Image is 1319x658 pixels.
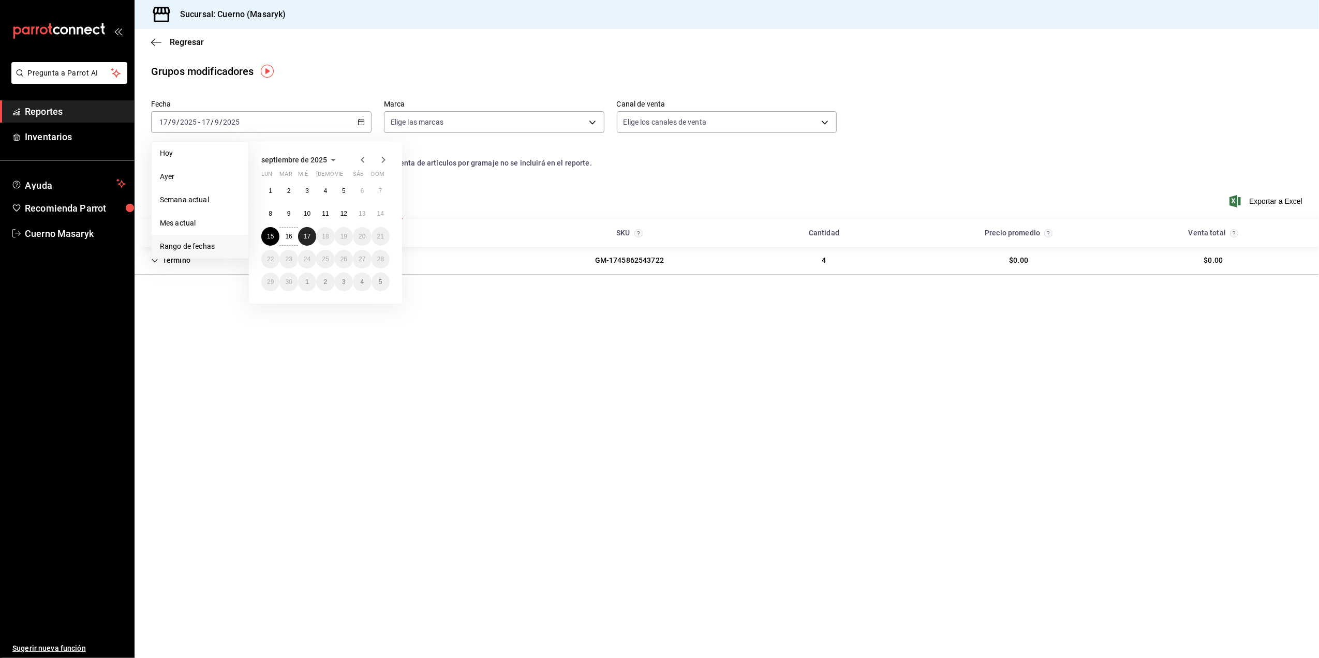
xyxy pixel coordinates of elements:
[135,247,1319,275] div: Row
[279,273,298,291] button: 30 de septiembre de 2025
[25,201,126,215] span: Recomienda Parrot
[316,182,334,200] button: 4 de septiembre de 2025
[298,182,316,200] button: 3 de septiembre de 2025
[377,210,384,217] abbr: 14 de septiembre de 2025
[1001,251,1036,270] div: Cell
[532,223,727,243] div: HeadCell
[168,118,171,126] span: /
[269,187,272,195] abbr: 1 de septiembre de 2025
[727,223,921,243] div: HeadCell
[305,278,309,286] abbr: 1 de octubre de 2025
[335,273,353,291] button: 3 de octubre de 2025
[391,117,443,127] span: Elige las marcas
[160,195,240,205] span: Semana actual
[151,64,254,79] div: Grupos modificadores
[143,223,532,243] div: HeadCell
[151,101,372,108] label: Fecha
[1232,195,1302,207] button: Exportar a Excel
[171,118,176,126] input: --
[305,187,309,195] abbr: 3 de septiembre de 2025
[324,187,328,195] abbr: 4 de septiembre de 2025
[269,210,272,217] abbr: 8 de septiembre de 2025
[151,37,204,47] button: Regresar
[25,177,112,190] span: Ayuda
[304,233,310,240] abbr: 17 de septiembre de 2025
[316,227,334,246] button: 18 de septiembre de 2025
[201,118,211,126] input: --
[353,250,371,268] button: 27 de septiembre de 2025
[298,204,316,223] button: 10 de septiembre de 2025
[285,256,292,263] abbr: 23 de septiembre de 2025
[342,278,346,286] abbr: 3 de octubre de 2025
[335,227,353,246] button: 19 de septiembre de 2025
[261,204,279,223] button: 8 de septiembre de 2025
[316,273,334,291] button: 2 de octubre de 2025
[25,227,126,241] span: Cuerno Masaryk
[384,101,604,108] label: Marca
[11,62,127,84] button: Pregunta a Parrot AI
[143,251,199,270] div: Cell
[360,187,364,195] abbr: 6 de septiembre de 2025
[634,229,643,237] svg: Los grupos modificadores y las opciones se agruparán por SKU; se mostrará el primer creado.
[322,233,329,240] abbr: 18 de septiembre de 2025
[372,250,390,268] button: 28 de septiembre de 2025
[172,8,286,21] h3: Sucursal: Cuerno (Masaryk)
[304,210,310,217] abbr: 10 de septiembre de 2025
[624,117,706,127] span: Elige los canales de venta
[322,210,329,217] abbr: 11 de septiembre de 2025
[335,204,353,223] button: 12 de septiembre de 2025
[359,210,365,217] abbr: 13 de septiembre de 2025
[261,273,279,291] button: 29 de septiembre de 2025
[223,118,240,126] input: ----
[160,171,240,182] span: Ayer
[359,233,365,240] abbr: 20 de septiembre de 2025
[261,156,327,164] span: septiembre de 2025
[279,182,298,200] button: 2 de septiembre de 2025
[160,148,240,159] span: Hoy
[316,204,334,223] button: 11 de septiembre de 2025
[1230,229,1238,237] svg: Venta total de las opciones, agrupadas por grupo modificador.
[377,233,384,240] abbr: 21 de septiembre de 2025
[377,256,384,263] abbr: 28 de septiembre de 2025
[298,250,316,268] button: 24 de septiembre de 2025
[298,171,308,182] abbr: miércoles
[287,187,291,195] abbr: 2 de septiembre de 2025
[25,130,126,144] span: Inventarios
[279,227,298,246] button: 16 de septiembre de 2025
[814,251,835,270] div: Cell
[261,227,279,246] button: 15 de septiembre de 2025
[214,118,219,126] input: --
[114,27,122,35] button: open_drawer_menu
[353,171,364,182] abbr: sábado
[324,278,328,286] abbr: 2 de octubre de 2025
[159,118,168,126] input: --
[353,227,371,246] button: 20 de septiembre de 2025
[151,158,1302,169] div: Los artículos del listado no incluyen
[360,278,364,286] abbr: 4 de octubre de 2025
[1116,223,1311,243] div: HeadCell
[279,250,298,268] button: 23 de septiembre de 2025
[180,118,197,126] input: ----
[160,218,240,229] span: Mes actual
[261,154,339,166] button: septiembre de 2025
[372,204,390,223] button: 14 de septiembre de 2025
[340,210,347,217] abbr: 12 de septiembre de 2025
[372,227,390,246] button: 21 de septiembre de 2025
[587,251,672,270] div: Cell
[28,68,111,79] span: Pregunta a Parrot AI
[372,182,390,200] button: 7 de septiembre de 2025
[25,104,126,118] span: Reportes
[359,256,365,263] abbr: 27 de septiembre de 2025
[176,118,180,126] span: /
[1044,229,1053,237] svg: Precio promedio = total de grupos modificadores / cantidad
[261,65,274,78] img: Tooltip marker
[285,278,292,286] abbr: 30 de septiembre de 2025
[160,241,240,252] span: Rango de fechas
[261,171,272,182] abbr: lunes
[353,182,371,200] button: 6 de septiembre de 2025
[342,187,346,195] abbr: 5 de septiembre de 2025
[279,171,292,182] abbr: martes
[335,182,353,200] button: 5 de septiembre de 2025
